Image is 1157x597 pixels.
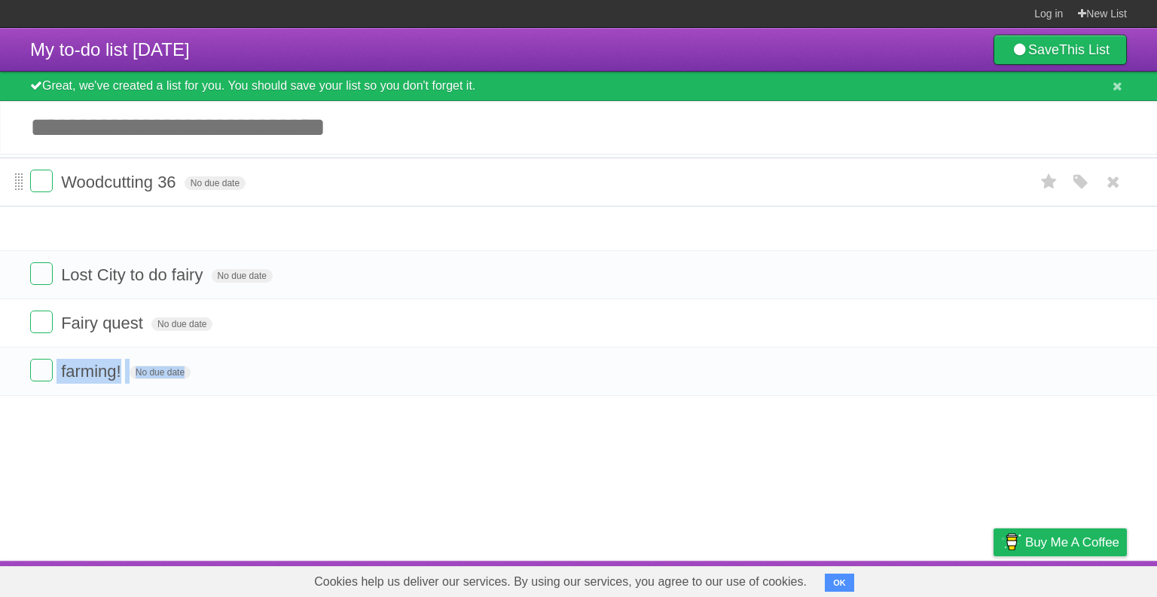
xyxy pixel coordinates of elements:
[30,262,53,285] label: Done
[1035,170,1064,194] label: Star task
[130,366,191,379] span: No due date
[793,565,825,593] a: About
[1025,529,1119,556] span: Buy me a coffee
[1001,529,1021,555] img: Buy me a coffee
[212,269,273,283] span: No due date
[30,170,53,192] label: Done
[30,311,53,333] label: Done
[1032,565,1127,593] a: Suggest a feature
[30,39,190,60] span: My to-do list [DATE]
[151,317,212,331] span: No due date
[299,567,822,597] span: Cookies help us deliver our services. By using our services, you agree to our use of cookies.
[994,35,1127,65] a: SaveThis List
[61,265,206,284] span: Lost City to do fairy
[923,565,956,593] a: Terms
[61,362,124,381] span: farming!
[185,176,246,190] span: No due date
[825,574,854,592] button: OK
[30,359,53,381] label: Done
[994,528,1127,556] a: Buy me a coffee
[843,565,904,593] a: Developers
[974,565,1013,593] a: Privacy
[61,314,147,332] span: Fairy quest
[61,173,179,191] span: Woodcutting 36
[1059,42,1110,57] b: This List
